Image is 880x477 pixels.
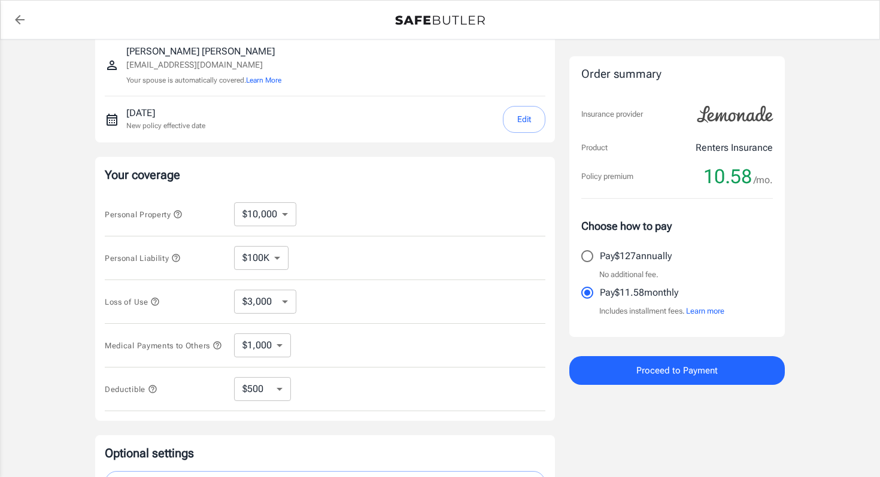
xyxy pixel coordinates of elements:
[581,66,773,83] div: Order summary
[126,120,205,131] p: New policy effective date
[569,356,785,385] button: Proceed to Payment
[105,294,160,309] button: Loss of Use
[686,305,724,317] button: Learn more
[126,59,281,71] p: [EMAIL_ADDRESS][DOMAIN_NAME]
[8,8,32,32] a: back to quotes
[690,98,780,131] img: Lemonade
[581,171,633,183] p: Policy premium
[696,141,773,155] p: Renters Insurance
[636,363,718,378] span: Proceed to Payment
[105,58,119,72] svg: Insured person
[703,165,752,189] span: 10.58
[105,210,183,219] span: Personal Property
[105,166,545,183] p: Your coverage
[600,249,672,263] p: Pay $127 annually
[105,207,183,221] button: Personal Property
[105,382,157,396] button: Deductible
[395,16,485,25] img: Back to quotes
[105,297,160,306] span: Loss of Use
[246,75,281,86] button: Learn More
[105,338,222,353] button: Medical Payments to Others
[105,113,119,127] svg: New policy start date
[503,106,545,133] button: Edit
[105,251,181,265] button: Personal Liability
[581,218,773,234] p: Choose how to pay
[105,385,157,394] span: Deductible
[581,108,643,120] p: Insurance provider
[581,142,608,154] p: Product
[126,106,205,120] p: [DATE]
[599,269,659,281] p: No additional fee.
[126,75,281,86] p: Your spouse is automatically covered.
[126,44,281,59] p: [PERSON_NAME] [PERSON_NAME]
[105,341,222,350] span: Medical Payments to Others
[105,445,545,461] p: Optional settings
[754,172,773,189] span: /mo.
[600,285,678,300] p: Pay $11.58 monthly
[599,305,724,317] p: Includes installment fees.
[105,254,181,263] span: Personal Liability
